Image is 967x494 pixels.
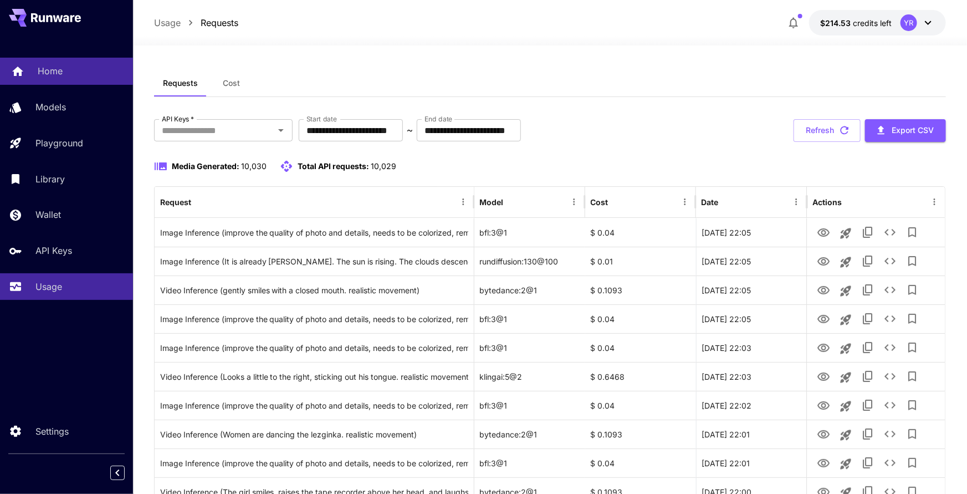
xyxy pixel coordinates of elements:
[794,119,861,142] button: Refresh
[160,449,468,477] div: Click to copy prompt
[110,466,125,480] button: Collapse sidebar
[820,18,853,28] span: $214.53
[696,333,807,362] div: 24 Sep, 2025 22:03
[857,365,879,388] button: Copy TaskUUID
[835,309,857,331] button: Launch in playground
[812,365,835,388] button: View
[812,278,835,301] button: View
[696,420,807,449] div: 24 Sep, 2025 22:01
[163,78,198,88] span: Requests
[812,221,835,243] button: View
[591,197,608,207] div: Cost
[857,250,879,272] button: Copy TaskUUID
[901,221,923,243] button: Add to library
[879,250,901,272] button: See details
[35,172,65,186] p: Library
[172,161,239,171] span: Media Generated:
[474,218,585,247] div: bfl:3@1
[160,305,468,333] div: Click to copy prompt
[835,338,857,360] button: Launch in playground
[610,194,625,210] button: Sort
[835,222,857,245] button: Launch in playground
[585,362,696,391] div: $ 0.6468
[835,424,857,446] button: Launch in playground
[857,394,879,416] button: Copy TaskUUID
[853,18,892,28] span: credits left
[857,308,879,330] button: Copy TaskUUID
[298,161,369,171] span: Total API requests:
[585,218,696,247] div: $ 0.04
[371,161,396,171] span: 10,029
[119,463,133,483] div: Collapse sidebar
[879,394,901,416] button: See details
[812,336,835,359] button: View
[696,449,807,477] div: 24 Sep, 2025 22:01
[154,16,238,29] nav: breadcrumb
[585,391,696,420] div: $ 0.04
[696,276,807,304] div: 24 Sep, 2025 22:05
[160,391,468,420] div: Click to copy prompt
[160,363,468,391] div: Click to copy prompt
[566,194,582,210] button: Menu
[160,197,191,207] div: Request
[585,304,696,333] div: $ 0.04
[879,279,901,301] button: See details
[901,337,923,359] button: Add to library
[835,280,857,302] button: Launch in playground
[273,123,289,138] button: Open
[474,276,585,304] div: bytedance:2@1
[812,422,835,445] button: View
[474,362,585,391] div: klingai:5@2
[901,308,923,330] button: Add to library
[480,197,504,207] div: Model
[696,304,807,333] div: 24 Sep, 2025 22:05
[720,194,735,210] button: Sort
[812,249,835,272] button: View
[879,365,901,388] button: See details
[879,337,901,359] button: See details
[35,280,62,293] p: Usage
[474,304,585,333] div: bfl:3@1
[160,218,468,247] div: Click to copy prompt
[812,394,835,416] button: View
[677,194,693,210] button: Menu
[585,420,696,449] div: $ 0.1093
[162,114,194,124] label: API Keys
[696,247,807,276] div: 24 Sep, 2025 22:05
[820,17,892,29] div: $214.53047
[160,420,468,449] div: Click to copy prompt
[585,247,696,276] div: $ 0.01
[835,251,857,273] button: Launch in playground
[857,221,879,243] button: Copy TaskUUID
[154,16,181,29] a: Usage
[160,334,468,362] div: Click to copy prompt
[879,423,901,445] button: See details
[696,391,807,420] div: 24 Sep, 2025 22:02
[192,194,208,210] button: Sort
[160,276,468,304] div: Click to copy prompt
[474,449,585,477] div: bfl:3@1
[35,100,66,114] p: Models
[474,391,585,420] div: bfl:3@1
[35,208,61,221] p: Wallet
[585,333,696,362] div: $ 0.04
[879,308,901,330] button: See details
[696,362,807,391] div: 24 Sep, 2025 22:03
[160,247,468,276] div: Click to copy prompt
[835,395,857,417] button: Launch in playground
[201,16,238,29] a: Requests
[35,244,72,257] p: API Keys
[696,218,807,247] div: 24 Sep, 2025 22:05
[879,452,901,474] button: See details
[901,279,923,301] button: Add to library
[223,78,240,88] span: Cost
[927,194,942,210] button: Menu
[812,197,842,207] div: Actions
[306,114,337,124] label: Start date
[812,451,835,474] button: View
[789,194,804,210] button: Menu
[901,250,923,272] button: Add to library
[901,14,917,31] div: YR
